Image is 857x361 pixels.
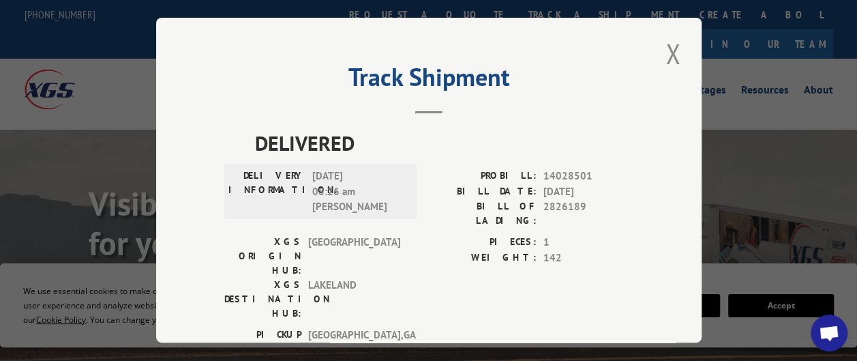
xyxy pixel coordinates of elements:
label: PICKUP CITY: [224,328,301,357]
span: 2826189 [543,200,633,229]
span: 14028501 [543,169,633,185]
span: [GEOGRAPHIC_DATA] [308,235,400,278]
span: DELIVERED [255,128,633,159]
span: 1 [543,235,633,251]
span: [GEOGRAPHIC_DATA] , GA [308,328,400,357]
label: PROBILL: [429,169,537,185]
label: BILL OF LADING: [429,200,537,229]
button: Close modal [661,35,685,72]
a: Open chat [811,315,847,351]
span: 142 [543,250,633,266]
label: BILL DATE: [429,184,537,200]
span: [DATE] [543,184,633,200]
label: PIECES: [429,235,537,251]
label: XGS DESTINATION HUB: [224,278,301,321]
label: DELIVERY INFORMATION: [228,169,305,216]
span: [DATE] 08:26 am [PERSON_NAME] [312,169,404,216]
h2: Track Shipment [224,68,633,93]
label: XGS ORIGIN HUB: [224,235,301,278]
label: WEIGHT: [429,250,537,266]
span: LAKELAND [308,278,400,321]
